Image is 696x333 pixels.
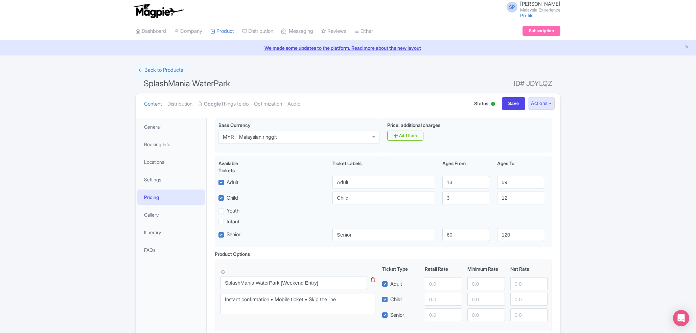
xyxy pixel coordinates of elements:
[523,26,560,36] a: Subscription
[332,228,434,241] input: Senior
[507,2,517,13] span: SP
[227,194,238,202] label: Child
[281,22,313,41] a: Messaging
[136,64,186,77] a: ← Back to Products
[425,277,462,290] input: 0.0
[467,308,505,321] input: 0.0
[465,265,507,272] div: Minimum Rate
[493,160,548,174] div: Ages To
[242,22,273,41] a: Distribution
[137,137,205,152] a: Booking Info
[144,93,162,115] a: Content
[387,131,423,141] a: Add Item
[227,218,239,226] label: Infant
[227,179,238,186] label: Adult
[390,311,404,319] label: Senior
[137,207,205,222] a: Gallery
[174,22,202,41] a: Company
[354,22,373,41] a: Other
[210,22,234,41] a: Product
[254,93,282,115] a: Optimization
[137,242,205,258] a: FAQs
[390,280,402,288] label: Adult
[137,154,205,170] a: Locations
[223,134,277,140] div: MYR - Malaysian ringgit
[137,172,205,187] a: Settings
[387,121,440,129] label: Price: additional charges
[137,225,205,240] a: Itinerary
[425,293,462,306] input: 0.0
[520,8,560,12] small: Malaysia Experience
[332,176,434,189] input: Adult
[467,293,505,306] input: 0.0
[215,250,250,258] div: Product Options
[218,122,251,128] span: Base Currency
[422,265,465,272] div: Retail Rate
[467,277,505,290] input: 0.0
[474,100,488,107] span: Status
[502,97,526,110] input: Save
[510,277,548,290] input: 0.0
[673,310,689,326] div: Open Intercom Messenger
[514,77,552,90] span: ID# JDYLQZ
[390,296,402,304] label: Child
[520,1,560,7] span: [PERSON_NAME]
[167,93,192,115] a: Distribution
[510,308,548,321] input: 0.0
[528,97,555,110] button: Actions
[227,231,240,239] label: Senior
[332,192,434,204] input: Child
[328,160,438,174] div: Ticket Labels
[490,99,496,110] div: Active
[221,293,375,314] textarea: Instant confirmation • Mobile ticket • Skip the line
[503,1,560,12] a: SP [PERSON_NAME] Malaysia Experience
[379,265,422,272] div: Ticket Type
[438,160,493,174] div: Ages From
[425,308,462,321] input: 0.0
[4,44,692,51] a: We made some updates to the platform. Read more about the new layout
[198,93,249,115] a: GoogleThings to do
[287,93,300,115] a: Audio
[132,3,185,18] img: logo-ab69f6fb50320c5b225c76a69d11143b.png
[218,160,255,174] div: Available Tickets
[144,79,230,88] span: SplashMania WaterPark
[684,44,689,51] button: Close announcement
[221,276,367,289] input: Option Name
[520,13,534,18] a: Profile
[137,190,205,205] a: Pricing
[321,22,346,41] a: Reviews
[510,293,548,306] input: 0.0
[227,207,239,215] label: Youth
[136,22,166,41] a: Dashboard
[508,265,550,272] div: Net Rate
[204,100,221,108] strong: Google
[137,119,205,134] a: General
